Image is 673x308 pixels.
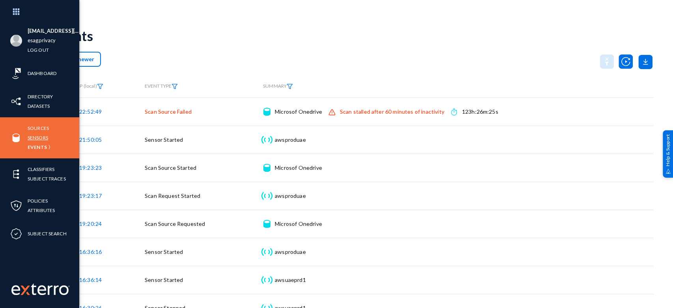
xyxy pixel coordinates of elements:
[260,192,273,200] img: icon-sensor.svg
[28,92,53,101] a: Directory
[10,35,22,47] img: blank-profile-picture.png
[263,220,270,228] img: icon-source.svg
[340,108,444,116] div: Scan stalled after 60 minutes of inactivity
[263,83,293,89] span: SUMMARY
[145,220,205,227] span: Scan Source Requested
[619,54,633,69] img: icon-utility-autoscan.svg
[275,248,306,256] div: awsproduae
[28,165,54,174] a: Classifiers
[287,84,293,89] img: icon-filter.svg
[79,276,102,283] span: 16:36:14
[260,276,273,284] img: icon-sensor.svg
[11,283,70,295] img: exterro-work-mark.svg
[145,83,178,89] span: EVENT TYPE
[28,26,79,36] li: [EMAIL_ADDRESS][DOMAIN_NAME]
[145,248,183,255] span: Sensor Started
[275,136,306,144] div: awsproduae
[28,206,55,215] a: Attributes
[10,96,22,107] img: icon-inventory.svg
[28,133,48,142] a: Sensors
[260,248,273,256] img: icon-sensor.svg
[10,68,22,79] img: icon-risk-sonar.svg
[28,124,49,133] a: Sources
[10,168,22,180] img: icon-elements.svg
[260,136,273,144] img: icon-sensor.svg
[275,108,322,116] div: Microsof Onedrive
[79,192,102,199] span: 19:23:17
[28,69,56,78] a: Dashboard
[10,200,22,212] img: icon-policies.svg
[451,108,457,116] img: icon-time.svg
[275,220,322,228] div: Microsof Onedrive
[10,228,22,240] img: icon-compliance.svg
[21,285,30,295] img: exterro-logo.svg
[28,229,67,238] a: Subject Search
[145,136,183,143] span: Sensor Started
[275,192,306,200] div: awsproduae
[145,108,192,115] span: Scan Source Failed
[79,164,102,171] span: 19:23:23
[263,108,270,116] img: icon-source.svg
[28,143,47,152] a: Events
[56,83,103,89] span: TIMESTAMP (local)
[663,130,673,178] div: Help & Support
[28,174,66,183] a: Subject Traces
[10,132,22,144] img: icon-sources.svg
[28,45,49,54] a: Log out
[28,196,48,205] a: Policies
[172,84,178,89] img: icon-filter.svg
[97,84,103,89] img: icon-filter.svg
[263,164,270,172] img: icon-source.svg
[145,276,183,283] span: Sensor Started
[275,164,322,172] div: Microsof Onedrive
[462,108,498,116] div: 123h:26m:25s
[28,101,50,111] a: Datasets
[4,3,28,20] img: app launcher
[79,248,102,255] span: 16:36:16
[666,169,671,174] img: help_support.svg
[275,276,306,284] div: awsuaeprd1
[79,108,102,115] span: 22:52:49
[79,136,102,143] span: 21:50:05
[28,36,56,45] a: esagprivacy
[145,164,196,171] span: Scan Source Started
[79,220,102,227] span: 19:20:24
[145,192,200,199] span: Scan Request Started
